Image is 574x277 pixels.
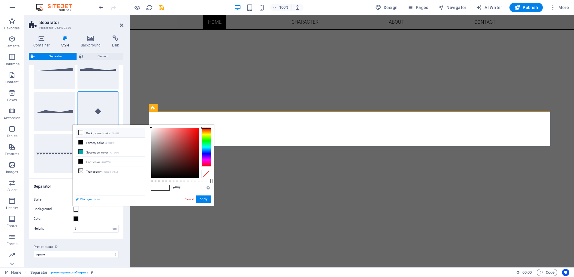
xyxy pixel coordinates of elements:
[5,62,20,67] p: Columns
[7,134,17,138] p: Tables
[146,4,153,11] i: Reload page
[405,3,431,12] button: Pages
[539,269,554,276] span: Code
[30,269,48,276] span: Click to select. Double-click to edit
[438,4,467,10] span: Navigator
[85,53,121,60] span: Element
[270,4,292,11] button: 100%
[158,4,165,11] i: Save (Ctrl+S)
[76,147,145,157] li: Secondary color
[73,195,142,203] a: Change colors
[158,4,165,11] button: save
[50,269,88,276] span: . preset-separator-v3-square
[39,25,111,31] h3: Preset #ed-963400230
[151,185,160,190] span: #ffffff
[110,151,119,155] small: #01a4a6
[101,160,110,165] small: #000000
[29,53,77,60] button: Separator
[29,179,123,190] h4: Separator
[509,3,543,12] button: Publish
[5,152,19,156] p: Features
[4,26,20,31] p: Favorites
[476,4,502,10] span: AI Writer
[98,4,105,11] button: undo
[39,20,123,25] h2: Separator
[295,5,300,10] i: On resize automatically adjust zoom level to fit chosen device.
[146,4,153,11] button: reload
[516,269,532,276] h6: Session time
[76,166,145,176] li: Transparent
[35,4,80,11] img: Editor Logo
[76,138,145,147] li: Primary color
[30,269,93,276] nav: breadcrumb
[5,269,21,276] a: Click to cancel selection. Double-click to open Pages
[29,35,57,48] h4: Container
[196,195,211,203] button: Apply
[527,270,527,275] span: :
[6,206,18,210] p: Header
[34,215,73,222] label: Color
[34,243,119,251] label: Preset class
[112,132,119,136] small: #ffffff
[8,188,17,192] p: Slider
[77,53,123,60] button: Element
[76,35,108,48] h4: Background
[550,4,569,10] span: More
[107,35,123,48] h4: Link
[7,98,17,103] p: Boxes
[562,269,569,276] button: Usercentrics
[375,4,398,10] span: Design
[474,3,505,12] button: AI Writer
[407,4,428,10] span: Pages
[98,4,105,11] i: Undo: Variant changed: Square (Ctrl+Z)
[104,170,118,174] small: rgba(0,0,0,.0)
[105,141,114,145] small: #000000
[34,227,73,230] label: Height
[514,4,538,10] span: Publish
[7,242,17,246] p: Forms
[373,3,400,12] div: Design (Ctrl+Alt+Y)
[57,35,76,48] h4: Style
[76,157,145,166] li: Font color
[36,53,75,60] span: Separator
[201,170,211,178] div: Clear Color Selection
[160,185,169,190] span: #ffffff
[5,80,19,85] p: Content
[548,3,571,12] button: More
[373,3,400,12] button: Design
[184,197,195,201] a: Cancel
[34,196,73,203] label: Style
[279,4,289,11] h6: 100%
[6,170,18,174] p: Images
[76,128,145,138] li: Background color
[537,269,557,276] button: Code
[5,44,20,49] p: Elements
[7,224,17,228] p: Footer
[91,271,93,274] i: This element is a customizable preset
[522,269,532,276] span: 00 00
[34,206,73,213] label: Background
[436,3,469,12] button: Navigator
[4,260,20,264] p: Marketing
[4,116,20,121] p: Accordion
